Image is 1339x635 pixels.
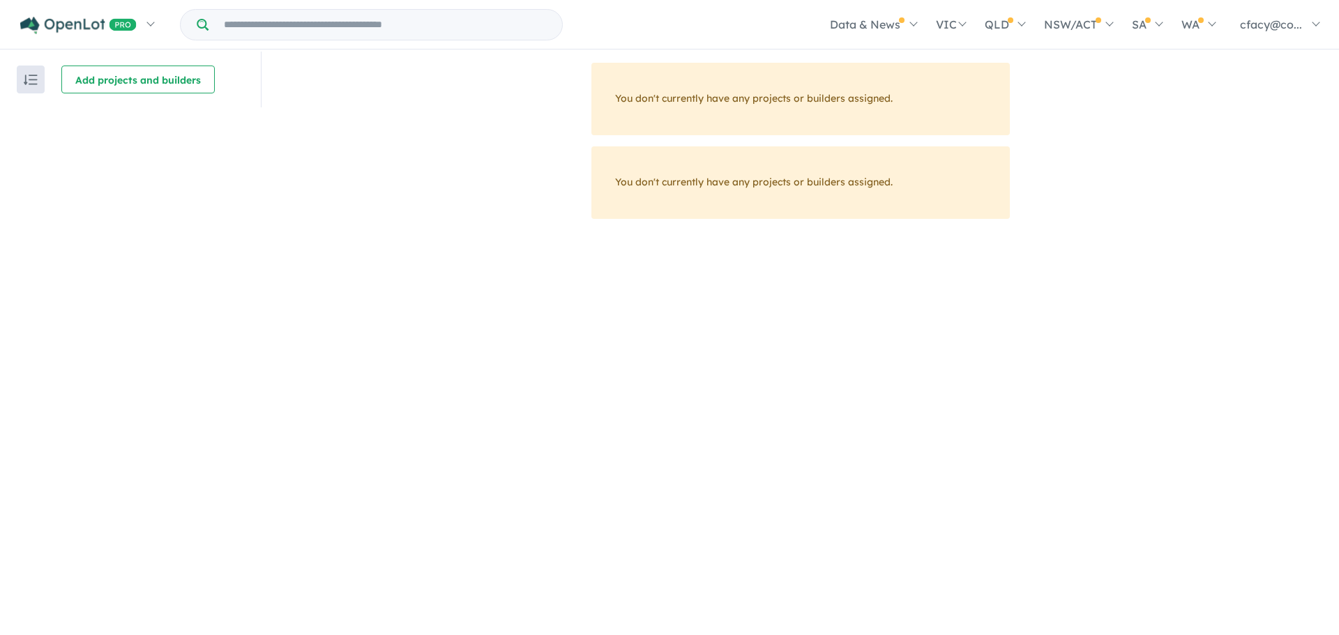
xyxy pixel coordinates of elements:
span: cfacy@co... [1240,17,1302,31]
input: Try estate name, suburb, builder or developer [211,10,559,40]
div: You don't currently have any projects or builders assigned. [591,63,1010,135]
img: sort.svg [24,75,38,85]
div: You don't currently have any projects or builders assigned. [591,146,1010,219]
button: Add projects and builders [61,66,215,93]
img: Openlot PRO Logo White [20,17,137,34]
